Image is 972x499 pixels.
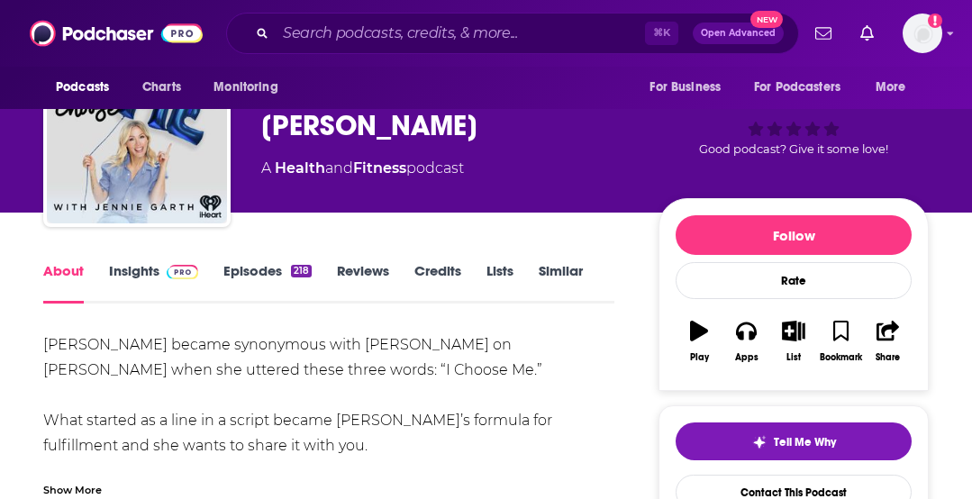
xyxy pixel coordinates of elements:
button: open menu [742,70,867,104]
div: Share [876,352,900,363]
button: Open AdvancedNew [693,23,784,44]
a: Show notifications dropdown [808,18,839,49]
button: tell me why sparkleTell Me Why [676,422,912,460]
img: User Profile [903,14,942,53]
button: open menu [43,70,132,104]
div: 218 [291,265,312,277]
button: open menu [863,70,929,104]
a: About [43,262,84,304]
button: open menu [637,70,743,104]
span: Monitoring [213,75,277,100]
img: Podchaser Pro [167,265,198,279]
button: Follow [676,215,912,255]
a: Reviews [337,262,389,304]
div: Apps [735,352,759,363]
img: I Choose Me with Jennie Garth [47,43,227,223]
div: Search podcasts, credits, & more... [226,13,799,54]
span: Tell Me Why [774,435,836,449]
div: List [786,352,801,363]
a: Charts [131,70,192,104]
a: Episodes218 [223,262,312,304]
span: New [750,11,783,28]
button: Bookmark [817,309,864,374]
a: Similar [539,262,583,304]
button: Share [865,309,912,374]
div: A podcast [261,158,464,179]
img: Podchaser - Follow, Share and Rate Podcasts [30,16,203,50]
a: Health [275,159,325,177]
input: Search podcasts, credits, & more... [276,19,645,48]
a: Lists [486,262,513,304]
a: Fitness [353,159,406,177]
button: Apps [722,309,769,374]
span: For Podcasters [754,75,840,100]
a: Show notifications dropdown [853,18,881,49]
span: Open Advanced [701,29,776,38]
button: open menu [201,70,301,104]
img: tell me why sparkle [752,435,767,449]
button: Play [676,309,722,374]
span: Charts [142,75,181,100]
span: ⌘ K [645,22,678,45]
a: InsightsPodchaser Pro [109,262,198,304]
button: Show profile menu [903,14,942,53]
a: Credits [414,262,461,304]
div: 61Good podcast? Give it some love! [659,56,929,168]
span: and [325,159,353,177]
div: Rate [676,262,912,299]
span: For Business [650,75,721,100]
button: List [770,309,817,374]
span: More [876,75,906,100]
span: Logged in as kbastian [903,14,942,53]
svg: Add a profile image [928,14,942,28]
div: Play [690,352,709,363]
span: Good podcast? Give it some love! [699,142,888,156]
span: Podcasts [56,75,109,100]
div: Bookmark [820,352,862,363]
